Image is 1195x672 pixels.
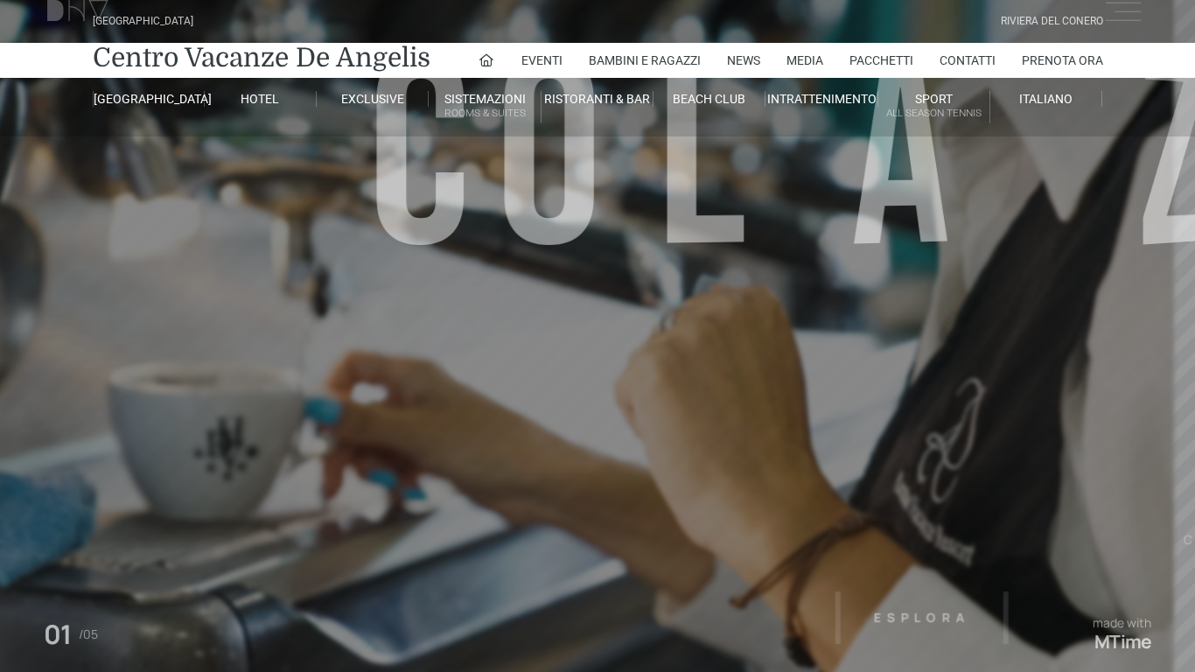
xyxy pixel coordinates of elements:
[589,43,701,78] a: Bambini e Ragazzi
[521,43,563,78] a: Eventi
[429,91,541,123] a: SistemazioniRooms & Suites
[653,91,765,107] a: Beach Club
[429,105,540,122] small: Rooms & Suites
[93,91,205,107] a: [GEOGRAPHIC_DATA]
[317,91,429,107] a: Exclusive
[849,43,913,78] a: Pacchetti
[765,91,877,107] a: Intrattenimento
[93,13,193,30] div: [GEOGRAPHIC_DATA]
[93,40,430,75] a: Centro Vacanze De Angelis
[878,105,989,122] small: All Season Tennis
[1001,13,1103,30] div: Riviera Del Conero
[542,91,653,107] a: Ristoranti & Bar
[940,43,996,78] a: Contatti
[786,43,823,78] a: Media
[878,91,990,123] a: SportAll Season Tennis
[727,43,760,78] a: News
[990,91,1102,107] a: Italiano
[205,91,317,107] a: Hotel
[1019,92,1073,106] span: Italiano
[1022,43,1103,78] a: Prenota Ora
